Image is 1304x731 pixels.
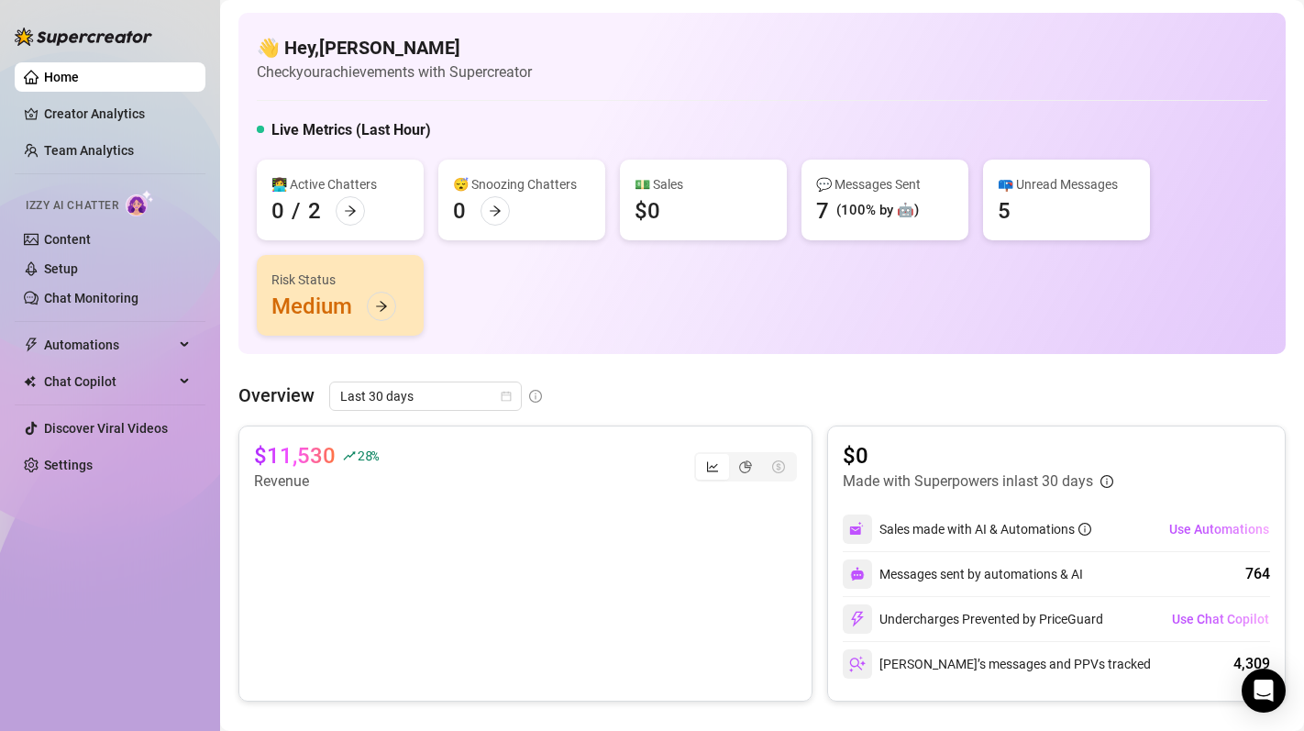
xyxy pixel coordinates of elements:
a: Team Analytics [44,143,134,158]
span: Use Chat Copilot [1172,612,1269,626]
div: Messages sent by automations & AI [843,559,1083,589]
a: Chat Monitoring [44,291,138,305]
a: Settings [44,458,93,472]
div: Risk Status [271,270,409,290]
img: Chat Copilot [24,375,36,388]
div: segmented control [694,452,797,482]
a: Content [44,232,91,247]
article: Overview [238,382,315,409]
a: Home [44,70,79,84]
span: line-chart [706,460,719,473]
div: 😴 Snoozing Chatters [453,174,591,194]
div: 0 [453,196,466,226]
span: dollar-circle [772,460,785,473]
div: 764 [1245,563,1270,585]
div: 0 [271,196,284,226]
div: 👩‍💻 Active Chatters [271,174,409,194]
img: AI Chatter [126,190,154,216]
span: Automations [44,330,174,360]
div: 💬 Messages Sent [816,174,954,194]
button: Use Chat Copilot [1171,604,1270,634]
article: $0 [843,441,1113,471]
img: svg%3e [849,656,866,672]
div: 📪 Unread Messages [998,174,1135,194]
div: Sales made with AI & Automations [879,519,1091,539]
img: svg%3e [849,521,866,537]
article: Revenue [254,471,379,493]
span: Use Automations [1169,522,1269,537]
div: (100% by 🤖) [836,200,919,222]
div: 4,309 [1233,653,1270,675]
div: 💵 Sales [635,174,772,194]
a: Creator Analytics [44,99,191,128]
span: rise [343,449,356,462]
span: info-circle [1078,523,1091,536]
span: info-circle [1100,475,1113,488]
img: logo-BBDzfeDw.svg [15,28,152,46]
article: Check your achievements with Supercreator [257,61,532,83]
a: Setup [44,261,78,276]
div: 2 [308,196,321,226]
div: $0 [635,196,660,226]
span: thunderbolt [24,338,39,352]
span: Chat Copilot [44,367,174,396]
span: Izzy AI Chatter [26,197,118,215]
article: $11,530 [254,441,336,471]
span: calendar [501,391,512,402]
article: Made with Superpowers in last 30 days [843,471,1093,493]
div: Undercharges Prevented by PriceGuard [843,604,1103,634]
img: svg%3e [849,611,866,627]
div: Open Intercom Messenger [1242,669,1286,713]
span: arrow-right [344,205,357,217]
span: info-circle [529,390,542,403]
a: Discover Viral Videos [44,421,168,436]
span: arrow-right [375,300,388,313]
div: 7 [816,196,829,226]
span: pie-chart [739,460,752,473]
img: svg%3e [850,567,865,581]
span: arrow-right [489,205,502,217]
div: [PERSON_NAME]’s messages and PPVs tracked [843,649,1151,679]
span: 28 % [358,447,379,464]
h4: 👋 Hey, [PERSON_NAME] [257,35,532,61]
span: Last 30 days [340,382,511,410]
div: 5 [998,196,1011,226]
button: Use Automations [1168,515,1270,544]
h5: Live Metrics (Last Hour) [271,119,431,141]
